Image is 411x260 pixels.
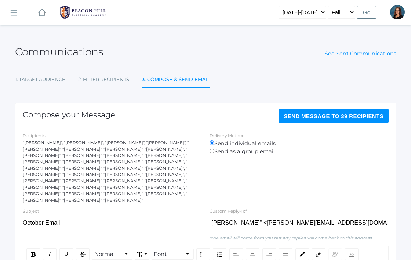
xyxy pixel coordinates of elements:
[135,249,149,259] a: Font Size
[150,248,195,260] div: rdw-font-family-control
[92,249,132,259] a: Block Type
[210,140,389,148] label: Send individual emails
[23,110,115,119] h1: Compose your Message
[152,249,194,260] div: rdw-dropdown
[229,248,243,260] div: Left
[284,113,384,119] span: Send Message to 39 recipients
[195,248,228,260] div: rdw-list-control
[210,140,214,145] input: Send individual emails
[210,235,372,241] em: *the email will come from you but any replies will come back to this address.
[312,248,325,260] div: Link
[210,215,389,231] input: "Full Name" <email@email.com>
[279,248,292,260] div: Justify
[15,72,65,87] a: 1. Target Audience
[294,248,310,260] div: rdw-color-picker
[210,209,247,214] label: Custom Reply-To*
[262,248,276,260] div: Right
[94,250,115,259] span: Normal
[55,3,110,22] img: 1_BHCALogos-05.png
[310,248,343,260] div: rdw-link-control
[328,248,342,260] div: Unlink
[43,248,57,260] div: Italic
[23,140,202,204] div: "[PERSON_NAME]", "[PERSON_NAME]", "[PERSON_NAME]", "[PERSON_NAME]", "[PERSON_NAME]", "[PERSON_NAM...
[343,248,360,260] div: rdw-image-control
[26,248,40,260] div: Bold
[357,6,376,19] input: Go
[154,250,167,259] span: Font
[142,72,210,88] a: 3. Compose & Send Email
[246,248,259,260] div: Center
[15,46,103,58] h2: Communications
[134,248,150,260] div: rdw-font-size-control
[135,249,149,260] div: rdw-dropdown
[210,149,214,153] input: Send as a group email
[92,249,132,260] div: rdw-dropdown
[23,209,39,214] label: Subject
[78,72,129,87] a: 2. Filter Recipients
[210,133,245,138] label: Delivery Method:
[390,5,405,19] div: Emily Balli
[228,248,294,260] div: rdw-textalign-control
[91,248,134,260] div: rdw-block-control
[196,248,210,260] div: Unordered
[25,248,91,260] div: rdw-inline-control
[279,109,389,123] button: Send Message to 39 recipients
[76,248,90,260] div: Strikethrough
[345,248,359,260] div: Image
[59,248,73,260] div: Underline
[23,133,46,138] label: Recipients:
[325,50,396,57] a: See Sent Communications
[210,148,389,156] label: Send as a group email
[213,248,226,260] div: Ordered
[152,249,193,259] a: Font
